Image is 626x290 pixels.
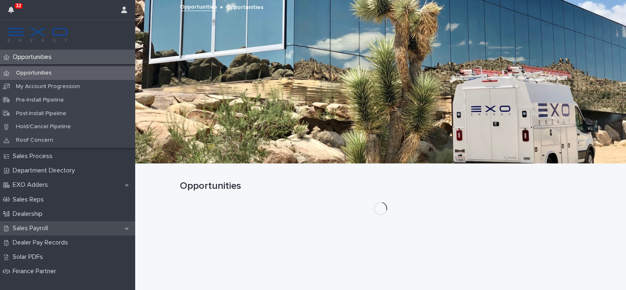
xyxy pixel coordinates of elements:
[9,110,73,117] p: Post-Install Pipeline
[9,97,70,104] p: Pre-Install Pipeline
[9,83,86,90] p: My Account Progression
[9,196,50,204] p: Sales Reps
[226,2,263,11] p: Opportunities
[9,181,54,189] p: EXO Adders
[9,123,77,130] p: Hold/Cancel Pipeline
[16,3,21,9] p: 32
[9,137,60,144] p: Roof Concern
[9,253,50,261] p: Solar PDFs
[9,152,59,160] p: Sales Process
[7,27,69,43] img: FKS5r6ZBThi8E5hshIGi
[180,180,581,192] h1: Opportunities
[9,53,58,61] p: Opportunities
[9,167,82,174] p: Department Directory
[9,224,54,232] p: Sales Payroll
[9,267,63,275] p: Finance Partner
[9,239,75,247] p: Dealer Pay Records
[8,5,19,20] div: 32
[180,2,217,11] a: Opportunities
[9,210,49,218] p: Dealership
[9,70,58,77] p: Opportunities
